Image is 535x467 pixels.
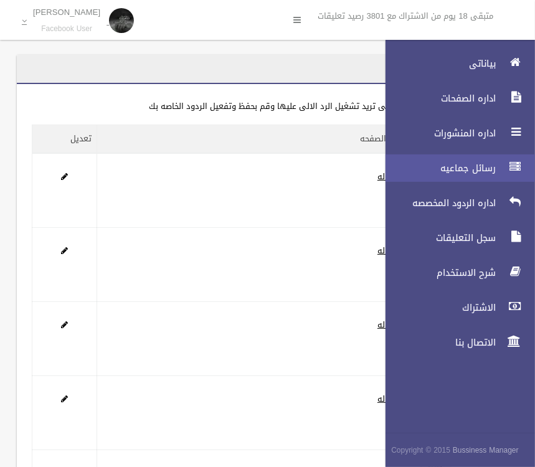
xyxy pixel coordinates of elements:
[375,329,535,356] a: الاتصال بنا
[375,92,499,105] span: اداره الصفحات
[375,336,499,349] span: الاتصال بنا
[375,301,499,314] span: الاشتراك
[375,259,535,286] a: شرح الاستخدام
[97,125,409,154] th: حاله الصفحه
[375,57,499,70] span: بياناتى
[377,317,397,333] a: فعاله
[32,99,463,114] div: اضغط على الصفحه التى تريد تشغيل الرد الالى عليها وقم بحفظ وتفعيل الردود الخاصه بك
[375,85,535,112] a: اداره الصفحات
[453,443,519,457] strong: Bussiness Manager
[375,50,535,77] a: بياناتى
[377,391,397,407] a: فعاله
[375,232,499,244] span: سجل التعليقات
[375,162,499,174] span: رسائل جماعيه
[375,127,499,139] span: اداره المنشورات
[61,317,68,333] a: Edit
[375,267,499,279] span: شرح الاستخدام
[375,224,535,252] a: سجل التعليقات
[61,243,68,258] a: Edit
[375,189,535,217] a: اداره الردود المخصصه
[377,169,397,184] a: فعاله
[375,120,535,147] a: اداره المنشورات
[375,197,499,209] span: اداره الردود المخصصه
[377,243,397,258] a: فعاله
[375,154,535,182] a: رسائل جماعيه
[32,125,97,154] th: تعديل
[391,443,450,457] span: Copyright © 2015
[61,169,68,184] a: Edit
[33,24,100,34] small: Facebook User
[61,391,68,407] a: Edit
[33,7,100,17] p: [PERSON_NAME]
[375,294,535,321] a: الاشتراك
